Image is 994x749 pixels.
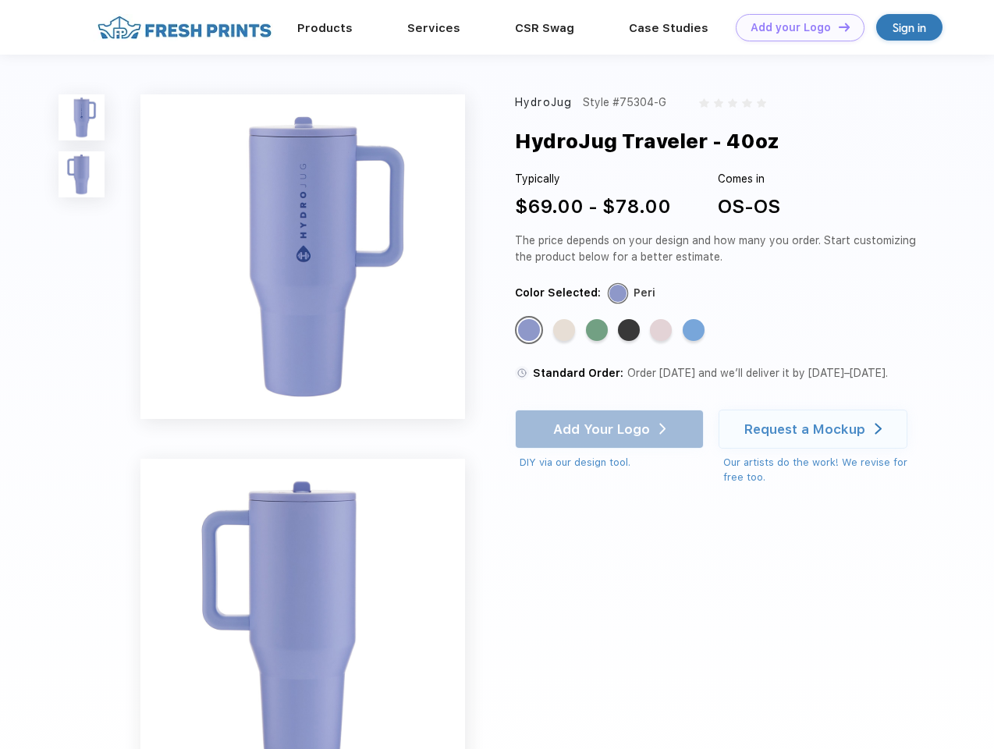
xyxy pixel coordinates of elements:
img: func=resize&h=640 [140,94,465,419]
div: OS-OS [718,193,780,221]
div: The price depends on your design and how many you order. Start customizing the product below for ... [515,233,922,265]
img: func=resize&h=100 [59,151,105,197]
div: Sage [586,319,608,341]
a: Sign in [876,14,943,41]
div: Comes in [718,171,780,187]
span: Standard Order: [533,367,623,379]
div: Sign in [893,19,926,37]
div: Style #75304-G [583,94,666,111]
div: Request a Mockup [744,421,865,437]
span: Order [DATE] and we’ll deliver it by [DATE]–[DATE]. [627,367,888,379]
a: Products [297,21,353,35]
img: white arrow [875,423,882,435]
img: fo%20logo%202.webp [93,14,276,41]
div: $69.00 - $78.00 [515,193,671,221]
img: gray_star.svg [728,98,737,108]
div: Riptide [683,319,705,341]
div: Typically [515,171,671,187]
img: gray_star.svg [742,98,751,108]
img: gray_star.svg [699,98,708,108]
div: Color Selected: [515,285,601,301]
div: DIY via our design tool. [520,455,704,470]
div: Pink Sand [650,319,672,341]
div: Peri [518,319,540,341]
img: gray_star.svg [757,98,766,108]
div: Cream [553,319,575,341]
img: func=resize&h=100 [59,94,105,140]
img: gray_star.svg [714,98,723,108]
div: Our artists do the work! We revise for free too. [723,455,922,485]
div: HydroJug [515,94,572,111]
img: DT [839,23,850,31]
div: Black [618,319,640,341]
img: standard order [515,366,529,380]
div: Add your Logo [751,21,831,34]
div: Peri [634,285,655,301]
div: HydroJug Traveler - 40oz [515,126,779,156]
